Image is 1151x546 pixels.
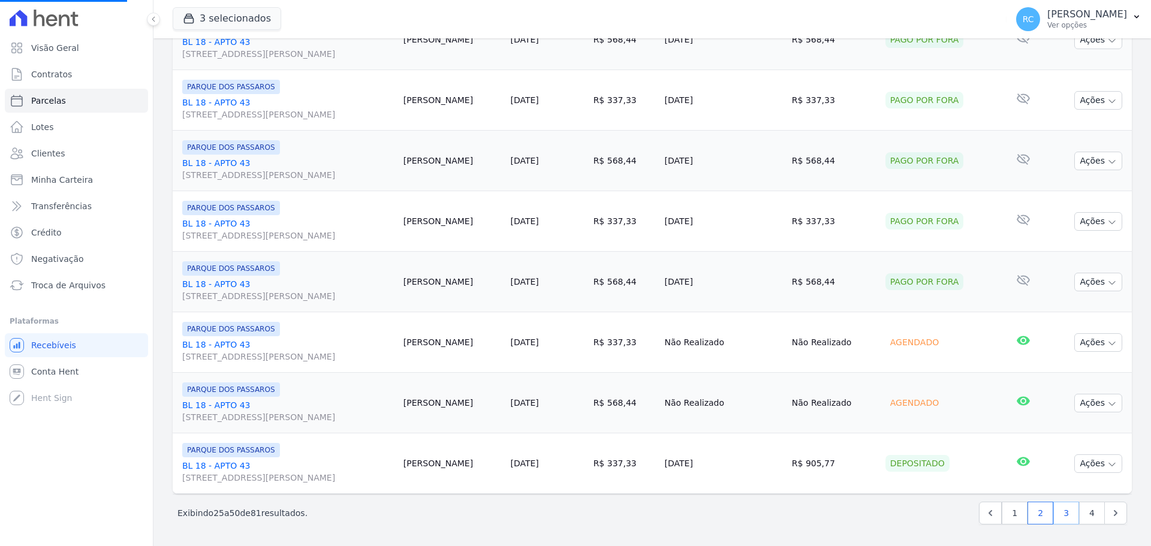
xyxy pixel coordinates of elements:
td: [DATE] [660,131,787,191]
p: Ver opções [1047,20,1127,30]
td: [DATE] [660,252,787,312]
a: [DATE] [510,458,538,468]
a: Crédito [5,221,148,245]
span: Recebíveis [31,339,76,351]
a: BL 18 - APTO 43[STREET_ADDRESS][PERSON_NAME] [182,157,394,181]
div: Pago por fora [885,92,964,108]
a: Previous [979,502,1002,524]
span: [STREET_ADDRESS][PERSON_NAME] [182,108,394,120]
td: R$ 337,33 [787,70,881,131]
span: Crédito [31,227,62,239]
button: Ações [1074,212,1122,231]
td: [DATE] [660,10,787,70]
span: 25 [213,508,224,518]
a: BL 18 - APTO 43[STREET_ADDRESS][PERSON_NAME] [182,399,394,423]
td: R$ 568,44 [787,10,881,70]
span: 50 [230,508,240,518]
button: Ações [1074,152,1122,170]
td: R$ 568,44 [589,252,660,312]
span: Minha Carteira [31,174,93,186]
a: BL 18 - APTO 43[STREET_ADDRESS][PERSON_NAME] [182,96,394,120]
td: [DATE] [660,70,787,131]
td: R$ 568,44 [787,131,881,191]
td: [PERSON_NAME] [399,433,506,494]
span: Negativação [31,253,84,265]
td: [PERSON_NAME] [399,10,506,70]
a: [DATE] [510,398,538,408]
button: Ações [1074,394,1122,412]
td: [PERSON_NAME] [399,191,506,252]
span: Contratos [31,68,72,80]
span: [STREET_ADDRESS][PERSON_NAME] [182,230,394,242]
div: Pago por fora [885,273,964,290]
div: Pago por fora [885,31,964,48]
a: [DATE] [510,337,538,347]
span: PARQUE DOS PASSAROS [182,443,280,457]
td: [PERSON_NAME] [399,373,506,433]
a: Negativação [5,247,148,271]
div: Pago por fora [885,213,964,230]
a: 4 [1079,502,1105,524]
td: R$ 337,33 [589,312,660,373]
div: Pago por fora [885,152,964,169]
a: BL 18 - APTO 43[STREET_ADDRESS][PERSON_NAME] [182,278,394,302]
div: Agendado [885,334,944,351]
span: PARQUE DOS PASSAROS [182,382,280,397]
button: RC [PERSON_NAME] Ver opções [1007,2,1151,36]
a: Transferências [5,194,148,218]
td: R$ 337,33 [589,70,660,131]
td: Não Realizado [660,373,787,433]
td: R$ 568,44 [787,252,881,312]
a: Recebíveis [5,333,148,357]
span: PARQUE DOS PASSAROS [182,140,280,155]
a: 3 [1053,502,1079,524]
a: BL 18 - APTO 43[STREET_ADDRESS][PERSON_NAME] [182,339,394,363]
span: Lotes [31,121,54,133]
a: Troca de Arquivos [5,273,148,297]
button: 3 selecionados [173,7,281,30]
p: Exibindo a de resultados. [177,507,308,519]
a: Clientes [5,141,148,165]
p: [PERSON_NAME] [1047,8,1127,20]
span: Parcelas [31,95,66,107]
span: [STREET_ADDRESS][PERSON_NAME] [182,351,394,363]
a: [DATE] [510,277,538,286]
a: Parcelas [5,89,148,113]
a: 1 [1002,502,1028,524]
div: Depositado [885,455,950,472]
span: [STREET_ADDRESS][PERSON_NAME] [182,169,394,181]
td: Não Realizado [660,312,787,373]
a: [DATE] [510,216,538,226]
span: [STREET_ADDRESS][PERSON_NAME] [182,411,394,423]
td: R$ 568,44 [589,10,660,70]
td: [PERSON_NAME] [399,131,506,191]
td: [PERSON_NAME] [399,70,506,131]
span: [STREET_ADDRESS][PERSON_NAME] [182,48,394,60]
span: Visão Geral [31,42,79,54]
span: Troca de Arquivos [31,279,106,291]
a: Visão Geral [5,36,148,60]
button: Ações [1074,333,1122,352]
a: Contratos [5,62,148,86]
button: Ações [1074,91,1122,110]
td: [DATE] [660,433,787,494]
div: Plataformas [10,314,143,328]
td: [PERSON_NAME] [399,252,506,312]
a: Next [1104,502,1127,524]
td: R$ 337,33 [787,191,881,252]
span: PARQUE DOS PASSAROS [182,322,280,336]
td: R$ 568,44 [589,131,660,191]
a: 2 [1028,502,1053,524]
span: Clientes [31,147,65,159]
button: Ações [1074,454,1122,473]
td: R$ 905,77 [787,433,881,494]
a: [DATE] [510,95,538,105]
span: PARQUE DOS PASSAROS [182,80,280,94]
button: Ações [1074,273,1122,291]
td: [PERSON_NAME] [399,312,506,373]
span: [STREET_ADDRESS][PERSON_NAME] [182,290,394,302]
a: Minha Carteira [5,168,148,192]
a: BL 18 - APTO 43[STREET_ADDRESS][PERSON_NAME] [182,218,394,242]
a: Lotes [5,115,148,139]
a: BL 18 - APTO 43[STREET_ADDRESS][PERSON_NAME] [182,36,394,60]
